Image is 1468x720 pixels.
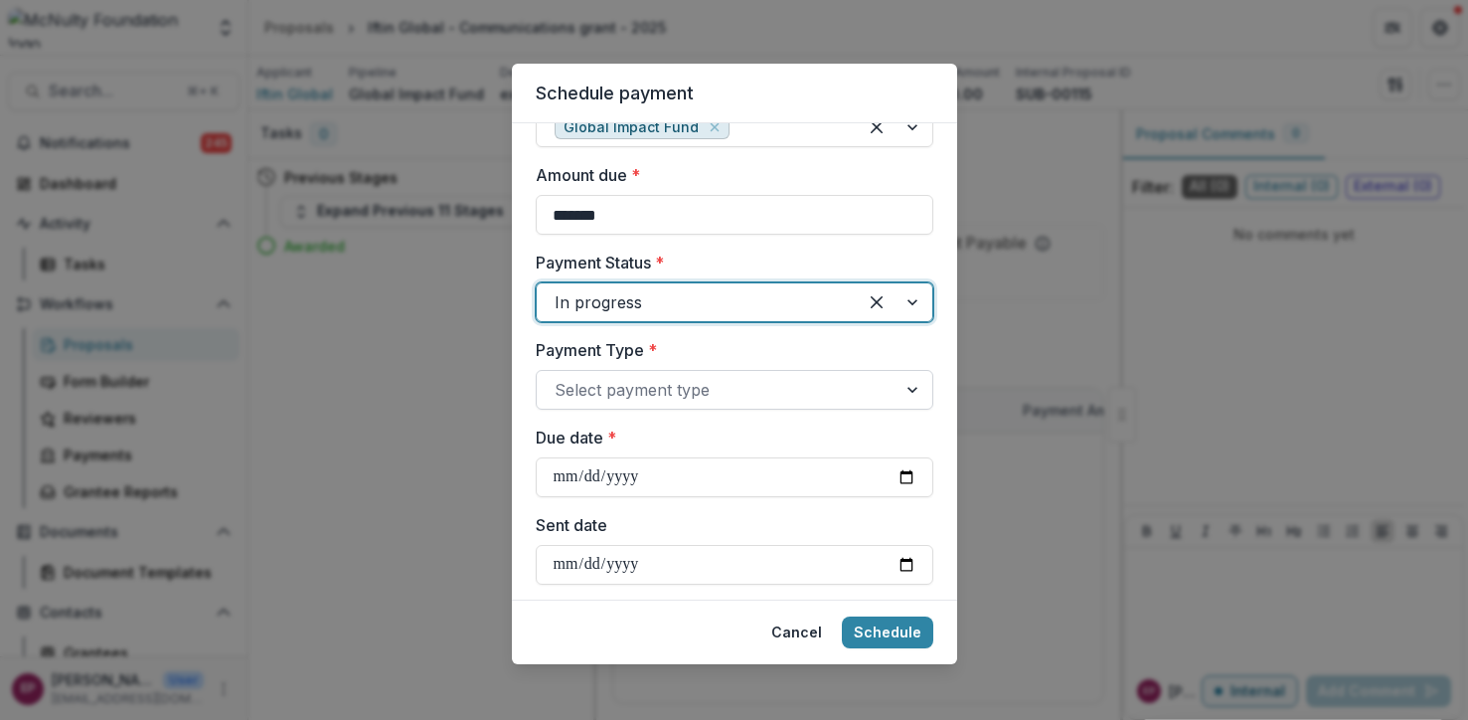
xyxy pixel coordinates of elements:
div: Remove Global Impact Fund [705,117,725,137]
div: Clear selected options [861,111,893,143]
label: Amount due [536,163,921,187]
span: Global Impact Fund [564,119,699,136]
button: Cancel [759,617,834,648]
label: Sent date [536,513,921,537]
header: Schedule payment [512,64,957,123]
label: Due date [536,426,921,450]
button: Schedule [842,617,933,648]
label: Payment Type [536,338,921,362]
label: Payment Status [536,251,921,274]
div: Clear selected options [861,286,893,318]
